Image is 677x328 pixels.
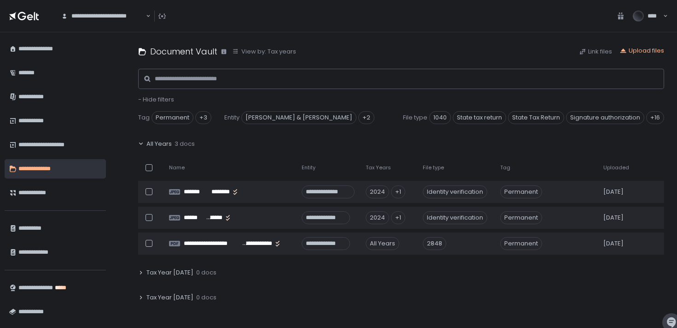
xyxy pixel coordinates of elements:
[302,164,315,171] span: Entity
[138,95,174,104] button: - Hide filters
[195,111,211,124] div: +3
[146,140,172,148] span: All Years
[603,214,624,222] span: [DATE]
[224,113,239,122] span: Entity
[423,237,446,250] div: 2848
[55,6,151,26] div: Search for option
[391,211,405,224] div: +1
[150,45,217,58] h1: Document Vault
[196,268,216,277] span: 0 docs
[366,211,389,224] div: 2024
[603,164,629,171] span: Uploaded
[500,211,542,224] span: Permanent
[152,111,193,124] span: Permanent
[429,111,451,124] span: 1040
[423,211,487,224] div: Identity verification
[500,164,510,171] span: Tag
[423,185,487,198] div: Identity verification
[366,164,391,171] span: Tax Years
[196,293,216,302] span: 0 docs
[500,237,542,250] span: Permanent
[603,239,624,248] span: [DATE]
[508,111,564,124] span: State Tax Return
[453,111,506,124] span: State tax return
[146,293,193,302] span: Tax Year [DATE]
[175,140,195,148] span: 3 docs
[169,164,185,171] span: Name
[146,268,193,277] span: Tax Year [DATE]
[391,185,405,198] div: +1
[358,111,374,124] div: +2
[566,111,644,124] span: Signature authorization
[366,237,399,250] div: All Years
[603,188,624,196] span: [DATE]
[579,48,612,56] button: Link files
[138,113,150,122] span: Tag
[619,47,664,55] button: Upload files
[646,111,664,124] div: +16
[423,164,444,171] span: File type
[241,111,356,124] span: [PERSON_NAME] & [PERSON_NAME]
[403,113,427,122] span: File type
[232,48,296,56] button: View by: Tax years
[500,185,542,198] span: Permanent
[366,185,389,198] div: 2024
